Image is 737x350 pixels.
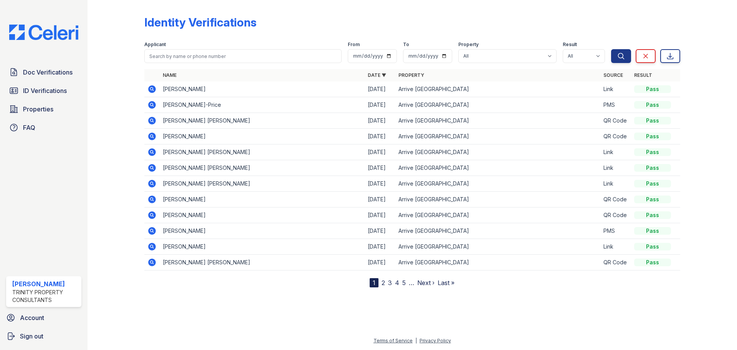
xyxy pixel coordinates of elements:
[3,328,84,344] a: Sign out
[634,148,671,156] div: Pass
[163,72,177,78] a: Name
[395,97,600,113] td: Arrive [GEOGRAPHIC_DATA]
[20,332,43,341] span: Sign out
[144,15,256,29] div: Identity Verifications
[634,243,671,250] div: Pass
[395,160,600,176] td: Arrive [GEOGRAPHIC_DATA]
[420,338,451,343] a: Privacy Policy
[395,113,600,129] td: Arrive [GEOGRAPHIC_DATA]
[395,176,600,192] td: Arrive [GEOGRAPHIC_DATA]
[12,279,78,289] div: [PERSON_NAME]
[160,144,365,160] td: [PERSON_NAME] [PERSON_NAME]
[634,180,671,187] div: Pass
[395,192,600,207] td: Arrive [GEOGRAPHIC_DATA]
[382,279,385,287] a: 2
[438,279,454,287] a: Last »
[144,41,166,48] label: Applicant
[600,192,631,207] td: QR Code
[365,239,395,255] td: [DATE]
[409,278,414,287] span: …
[365,113,395,129] td: [DATE]
[600,176,631,192] td: Link
[634,227,671,235] div: Pass
[365,81,395,97] td: [DATE]
[403,41,409,48] label: To
[634,259,671,266] div: Pass
[415,338,417,343] div: |
[370,278,378,287] div: 1
[365,144,395,160] td: [DATE]
[6,83,81,98] a: ID Verifications
[634,164,671,172] div: Pass
[398,72,424,78] a: Property
[144,49,342,63] input: Search by name or phone number
[603,72,623,78] a: Source
[634,196,671,203] div: Pass
[160,81,365,97] td: [PERSON_NAME]
[160,129,365,144] td: [PERSON_NAME]
[395,239,600,255] td: Arrive [GEOGRAPHIC_DATA]
[634,133,671,140] div: Pass
[600,160,631,176] td: Link
[160,192,365,207] td: [PERSON_NAME]
[160,176,365,192] td: [PERSON_NAME] [PERSON_NAME]
[160,207,365,223] td: [PERSON_NAME]
[395,279,399,287] a: 4
[373,338,413,343] a: Terms of Service
[634,211,671,219] div: Pass
[634,72,652,78] a: Result
[395,144,600,160] td: Arrive [GEOGRAPHIC_DATA]
[23,123,35,132] span: FAQ
[600,255,631,270] td: QR Code
[23,105,53,114] span: Properties
[160,97,365,113] td: [PERSON_NAME]-Price
[563,41,577,48] label: Result
[600,144,631,160] td: Link
[6,65,81,80] a: Doc Verifications
[600,81,631,97] td: Link
[365,207,395,223] td: [DATE]
[395,129,600,144] td: Arrive [GEOGRAPHIC_DATA]
[23,86,67,95] span: ID Verifications
[160,255,365,270] td: [PERSON_NAME] [PERSON_NAME]
[160,160,365,176] td: [PERSON_NAME] [PERSON_NAME]
[20,313,44,322] span: Account
[600,239,631,255] td: Link
[458,41,479,48] label: Property
[6,101,81,117] a: Properties
[388,279,392,287] a: 3
[160,223,365,239] td: [PERSON_NAME]
[348,41,360,48] label: From
[3,25,84,40] img: CE_Logo_Blue-a8612792a0a2168367f1c8372b55b34899dd931a85d93a1a3d3e32e68fde9ad4.png
[6,120,81,135] a: FAQ
[368,72,386,78] a: Date ▼
[634,101,671,109] div: Pass
[600,207,631,223] td: QR Code
[23,68,73,77] span: Doc Verifications
[365,97,395,113] td: [DATE]
[395,81,600,97] td: Arrive [GEOGRAPHIC_DATA]
[600,113,631,129] td: QR Code
[365,176,395,192] td: [DATE]
[395,255,600,270] td: Arrive [GEOGRAPHIC_DATA]
[160,239,365,255] td: [PERSON_NAME]
[417,279,435,287] a: Next ›
[634,85,671,93] div: Pass
[365,192,395,207] td: [DATE]
[600,223,631,239] td: PMS
[395,223,600,239] td: Arrive [GEOGRAPHIC_DATA]
[365,160,395,176] td: [DATE]
[365,255,395,270] td: [DATE]
[160,113,365,129] td: [PERSON_NAME] [PERSON_NAME]
[600,97,631,113] td: PMS
[3,310,84,325] a: Account
[365,129,395,144] td: [DATE]
[365,223,395,239] td: [DATE]
[12,289,78,304] div: Trinity Property Consultants
[634,117,671,124] div: Pass
[600,129,631,144] td: QR Code
[402,279,406,287] a: 5
[395,207,600,223] td: Arrive [GEOGRAPHIC_DATA]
